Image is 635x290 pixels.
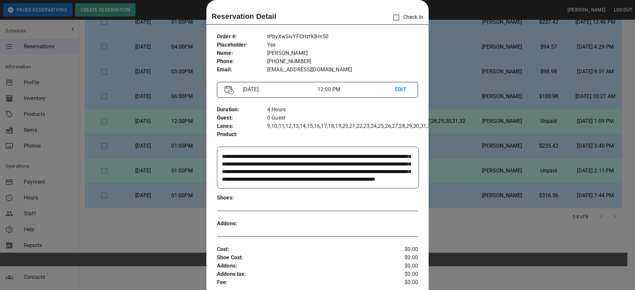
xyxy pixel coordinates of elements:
[217,114,267,122] p: Guest :
[267,122,418,130] p: 9,10,11,12,13,14,15,16,17,18,19,20,21,22,23,24,25,26,27,28,29,30,31,32
[217,122,267,130] p: Lanes :
[267,66,418,74] p: [EMAIL_ADDRESS][DOMAIN_NAME]
[217,245,385,254] p: Cost :
[267,49,418,57] p: [PERSON_NAME]
[385,262,418,270] p: $0.00
[217,57,267,66] p: Phone :
[217,41,267,49] p: Placeholder :
[267,57,418,66] p: [PHONE_NUMBER]
[385,254,418,262] p: $0.00
[217,194,267,202] p: Shoes :
[217,49,267,57] p: Name :
[217,66,267,74] p: Email :
[395,86,410,94] p: EDIT
[389,11,423,24] p: Check In
[385,270,418,278] p: $0.00
[217,262,385,270] p: Addons :
[217,220,267,228] p: Addons :
[317,86,395,93] p: 12:00 PM
[217,33,267,41] p: Order # :
[217,130,267,139] p: Product :
[267,33,418,41] p: tPbyXwSivYFCHzfKBm50
[225,86,234,94] img: Vector
[217,278,385,287] p: Fee :
[240,86,317,93] p: [DATE]
[385,245,418,254] p: $0.00
[267,41,418,49] p: Yes
[267,106,418,114] p: 4 Hours
[217,106,267,114] p: Duration :
[217,270,385,278] p: Addons tax :
[212,11,276,22] p: Reservation Detail
[267,114,418,122] p: 0 Guest
[385,278,418,287] p: $0.00
[217,254,385,262] p: Shoe Cost :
